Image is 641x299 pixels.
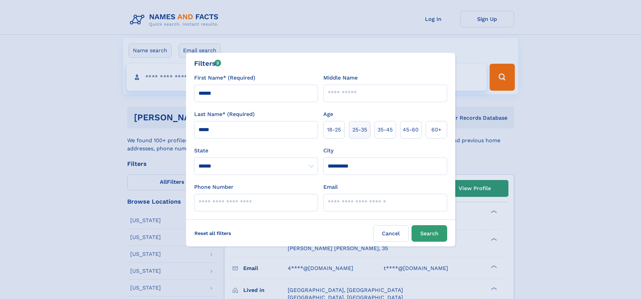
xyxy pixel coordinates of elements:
span: 45‑60 [403,126,419,134]
label: State [194,147,318,155]
label: Phone Number [194,183,234,191]
div: Filters [194,58,221,68]
label: Reset all filters [190,225,236,241]
span: 35‑45 [378,126,393,134]
label: First Name* (Required) [194,74,255,82]
span: 18‑25 [327,126,341,134]
span: 60+ [431,126,441,134]
button: Search [412,225,447,242]
label: Last Name* (Required) [194,110,255,118]
label: Middle Name [323,74,358,82]
label: Email [323,183,338,191]
label: City [323,147,333,155]
label: Age [323,110,333,118]
label: Cancel [373,225,409,242]
span: 25‑35 [352,126,367,134]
